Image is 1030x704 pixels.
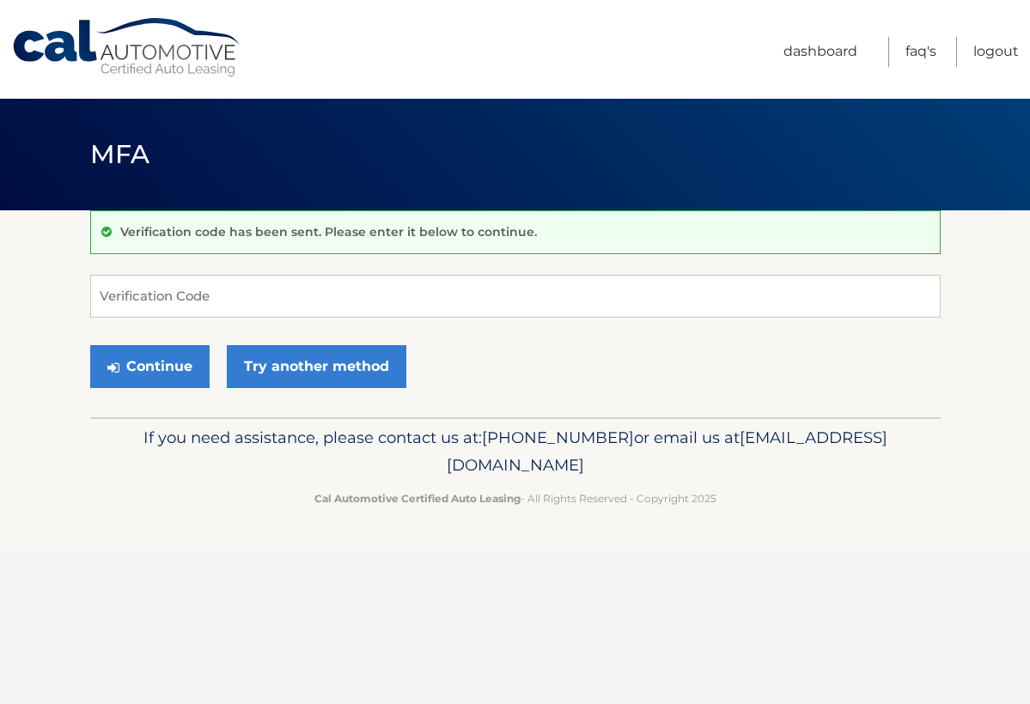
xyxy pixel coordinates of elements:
span: [PHONE_NUMBER] [482,428,634,447]
p: If you need assistance, please contact us at: or email us at [101,424,929,479]
a: FAQ's [905,37,936,67]
span: MFA [90,138,150,170]
a: Logout [973,37,1019,67]
button: Continue [90,345,210,388]
a: Dashboard [783,37,857,67]
span: [EMAIL_ADDRESS][DOMAIN_NAME] [447,428,887,475]
input: Verification Code [90,275,941,318]
a: Cal Automotive [11,17,243,78]
p: - All Rights Reserved - Copyright 2025 [101,489,929,507]
strong: Cal Automotive Certified Auto Leasing [314,492,521,505]
p: Verification code has been sent. Please enter it below to continue. [120,224,537,240]
a: Try another method [227,345,406,388]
